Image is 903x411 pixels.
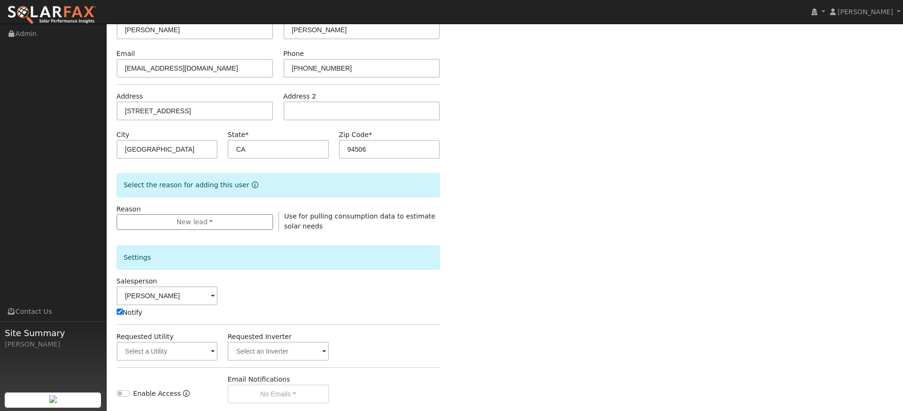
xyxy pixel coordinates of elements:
[228,130,248,140] label: State
[369,131,372,138] span: Required
[117,246,440,270] div: Settings
[133,389,181,399] label: Enable Access
[283,91,317,101] label: Address 2
[7,5,96,25] img: SolarFax
[117,309,123,315] input: Notify
[117,342,218,361] input: Select a Utility
[249,181,258,189] a: Reason for new user
[117,286,218,305] input: Select a User
[283,49,304,59] label: Phone
[117,173,440,197] div: Select the reason for adding this user
[117,204,141,214] label: Reason
[228,332,292,342] label: Requested Inverter
[284,212,436,230] span: Use for pulling consumption data to estimate solar needs
[183,389,190,403] a: Enable Access
[117,276,157,286] label: Salesperson
[117,130,130,140] label: City
[245,131,248,138] span: Required
[228,374,290,384] label: Email Notifications
[117,332,174,342] label: Requested Utility
[117,91,143,101] label: Address
[339,130,372,140] label: Zip Code
[838,8,893,16] span: [PERSON_NAME]
[49,395,57,403] img: retrieve
[117,49,135,59] label: Email
[5,339,101,349] div: [PERSON_NAME]
[117,214,274,230] button: New lead
[5,327,101,339] span: Site Summary
[117,308,143,318] label: Notify
[228,342,329,361] input: Select an Inverter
